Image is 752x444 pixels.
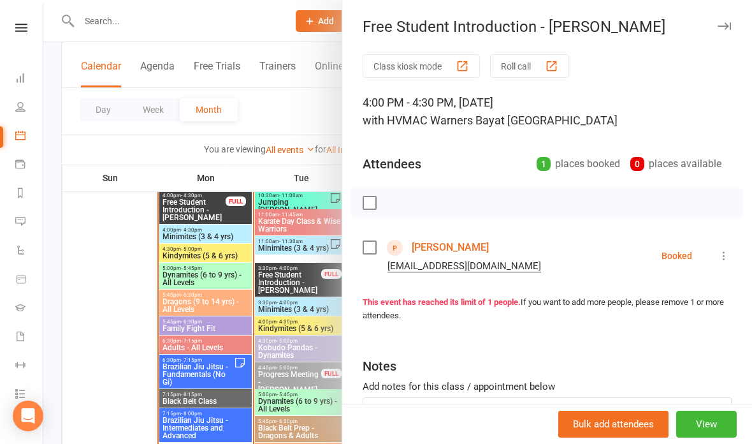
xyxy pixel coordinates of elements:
[363,54,480,78] button: Class kiosk mode
[363,357,396,375] div: Notes
[13,401,43,431] div: Open Intercom Messenger
[495,114,618,127] span: at [GEOGRAPHIC_DATA]
[15,180,44,209] a: Reports
[630,157,644,171] div: 0
[490,54,569,78] button: Roll call
[537,155,620,173] div: places booked
[15,65,44,94] a: Dashboard
[15,122,44,151] a: Calendar
[412,237,489,258] a: [PERSON_NAME]
[15,94,44,122] a: People
[15,151,44,180] a: Payments
[363,155,421,173] div: Attendees
[363,379,732,394] div: Add notes for this class / appointment below
[363,296,732,323] div: If you want to add more people, please remove 1 or more attendees.
[630,155,721,173] div: places available
[662,251,692,260] div: Booked
[363,94,732,129] div: 4:00 PM - 4:30 PM, [DATE]
[537,157,551,171] div: 1
[363,297,521,307] strong: This event has reached its limit of 1 people.
[558,411,669,438] button: Bulk add attendees
[342,18,752,36] div: Free Student Introduction - [PERSON_NAME]
[15,266,44,295] a: Product Sales
[363,114,495,127] span: with HVMAC Warners Bay
[676,411,737,438] button: View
